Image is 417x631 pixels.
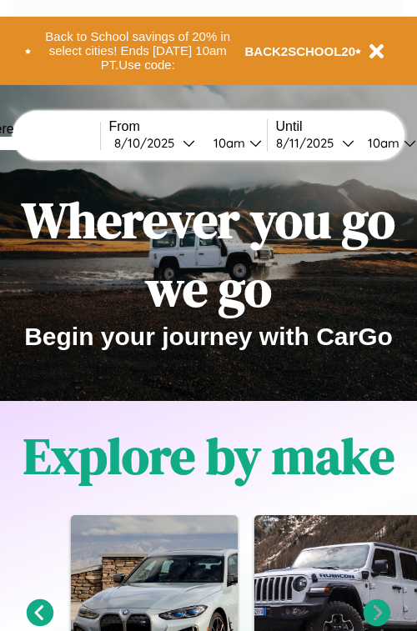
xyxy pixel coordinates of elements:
button: Back to School savings of 20% in select cities! Ends [DATE] 10am PT.Use code: [31,25,245,77]
b: BACK2SCHOOL20 [245,44,356,58]
label: From [109,119,267,134]
h1: Explore by make [23,422,394,490]
button: 8/10/2025 [109,134,200,152]
div: 10am [205,135,249,151]
div: 8 / 10 / 2025 [114,135,183,151]
div: 8 / 11 / 2025 [276,135,342,151]
div: 10am [359,135,404,151]
button: 10am [200,134,267,152]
